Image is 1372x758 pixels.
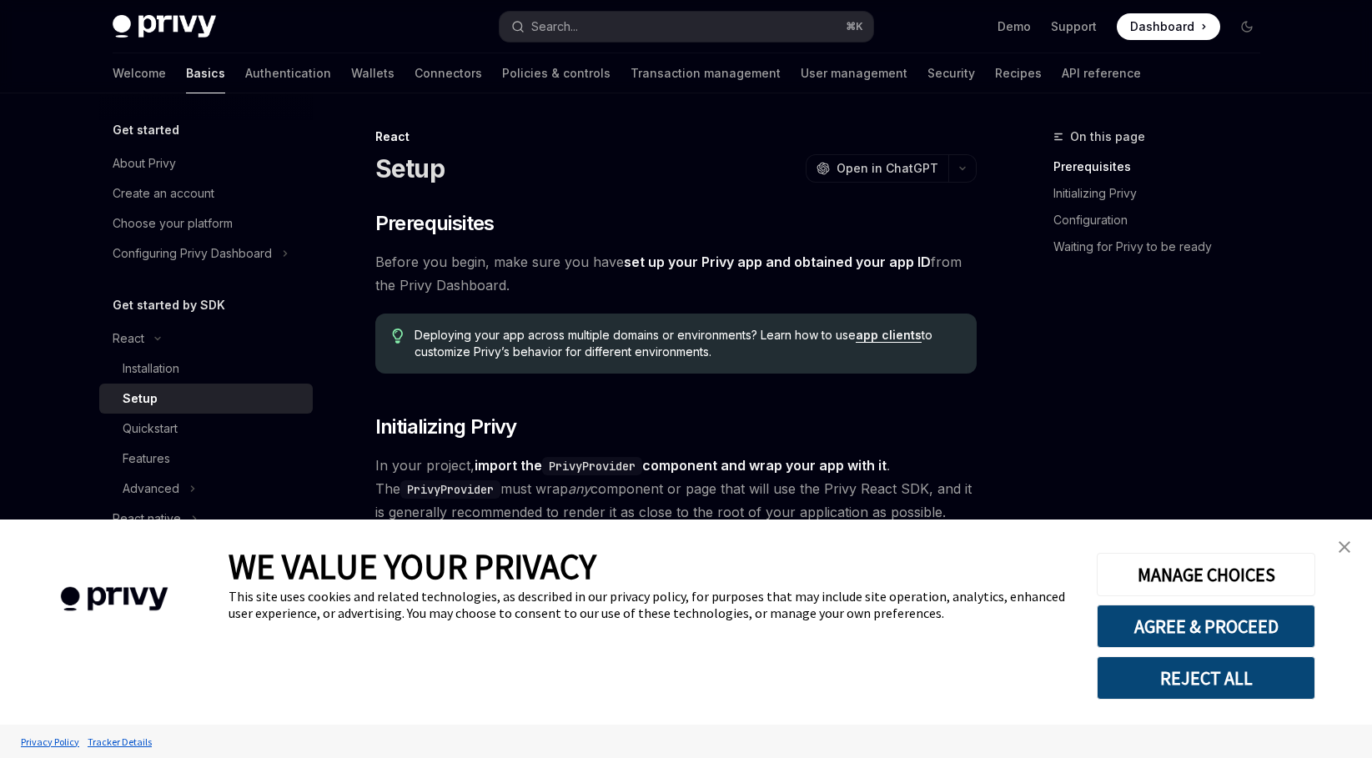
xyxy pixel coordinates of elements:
span: On this page [1070,127,1145,147]
code: PrivyProvider [542,457,642,475]
div: Installation [123,359,179,379]
a: app clients [856,328,922,343]
span: WE VALUE YOUR PRIVACY [229,545,596,588]
a: Recipes [995,53,1042,93]
a: About Privy [99,148,313,178]
span: Before you begin, make sure you have from the Privy Dashboard. [375,250,977,297]
a: Installation [99,354,313,384]
a: Initializing Privy [1053,180,1274,207]
a: set up your Privy app and obtained your app ID [624,254,931,271]
div: About Privy [113,153,176,173]
div: Advanced [123,479,179,499]
div: React [113,329,144,349]
span: Initializing Privy [375,414,517,440]
span: Open in ChatGPT [837,160,938,177]
a: Transaction management [631,53,781,93]
span: ⌘ K [846,20,863,33]
a: Create an account [99,178,313,208]
code: PrivyProvider [400,480,500,499]
div: Choose your platform [113,213,233,233]
a: Security [927,53,975,93]
a: Setup [99,384,313,414]
h1: Setup [375,153,445,183]
a: Dashboard [1117,13,1220,40]
a: Quickstart [99,414,313,444]
a: Features [99,444,313,474]
img: close banner [1339,541,1350,553]
button: AGREE & PROCEED [1097,605,1315,648]
a: Wallets [351,53,395,93]
div: React native [113,509,181,529]
div: Configuring Privy Dashboard [113,243,272,264]
a: Choose your platform [99,208,313,238]
span: Dashboard [1130,18,1194,35]
div: Create an account [113,183,214,203]
button: REJECT ALL [1097,656,1315,700]
a: Authentication [245,53,331,93]
div: Quickstart [123,419,178,439]
a: User management [801,53,907,93]
a: close banner [1328,530,1361,564]
a: API reference [1062,53,1141,93]
div: Setup [123,389,158,409]
img: dark logo [113,15,216,38]
div: React [375,128,977,145]
button: Open in ChatGPT [806,154,948,183]
button: MANAGE CHOICES [1097,553,1315,596]
a: Prerequisites [1053,153,1274,180]
div: Search... [531,17,578,37]
a: Demo [998,18,1031,35]
button: Search...⌘K [500,12,873,42]
h5: Get started by SDK [113,295,225,315]
a: Connectors [415,53,482,93]
div: This site uses cookies and related technologies, as described in our privacy policy, for purposes... [229,588,1072,621]
span: In your project, . The must wrap component or page that will use the Privy React SDK, and it is g... [375,454,977,524]
svg: Tip [392,329,404,344]
a: Privacy Policy [17,727,83,756]
a: Basics [186,53,225,93]
span: Deploying your app across multiple domains or environments? Learn how to use to customize Privy’s... [415,327,959,360]
span: Prerequisites [375,210,495,237]
a: Waiting for Privy to be ready [1053,233,1274,260]
button: Toggle dark mode [1234,13,1260,40]
img: company logo [25,563,204,635]
a: Support [1051,18,1097,35]
strong: import the component and wrap your app with it [475,457,887,474]
a: Configuration [1053,207,1274,233]
h5: Get started [113,120,179,140]
a: Tracker Details [83,727,156,756]
div: Features [123,449,170,469]
a: Policies & controls [502,53,611,93]
a: Welcome [113,53,166,93]
em: any [568,480,591,497]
